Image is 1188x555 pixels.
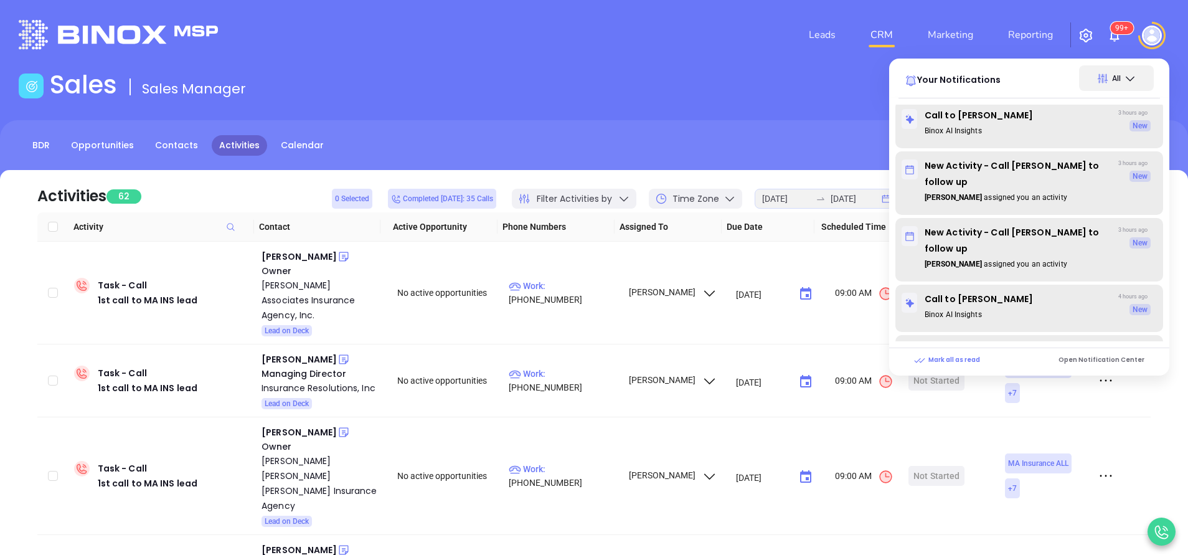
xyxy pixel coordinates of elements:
p: [PHONE_NUMBER] [509,279,617,306]
th: Contact [254,212,381,242]
div: [PERSON_NAME] [262,249,337,264]
div: Activities [37,185,106,207]
strong: [PERSON_NAME] [925,193,984,202]
div: No active opportunities [397,374,498,387]
p: assigned you an activity [902,257,1115,272]
a: New Activity - Call [PERSON_NAME] to follow up[PERSON_NAME] assigned you an activity 3 hours agoNew [889,151,1169,215]
span: New [1133,169,1148,183]
a: Marketing [923,22,978,47]
a: Calendar [273,135,331,156]
span: Lead on Deck [265,397,309,410]
p: 3 hours ago [1115,110,1148,116]
th: Assigned To [615,212,722,242]
a: Reporting [1003,22,1058,47]
p: Binox AI Insights [902,123,1115,138]
div: Owner [262,440,380,453]
input: MM/DD/YYYY [736,471,789,483]
span: Lead on Deck [265,324,309,338]
span: Lead on Deck [265,515,309,528]
span: 09:00 AM [835,286,893,301]
span: 0 Selected [335,192,369,206]
sup: 100 [1110,22,1133,34]
button: Choose date, selected date is Sep 29, 2025 [793,369,818,394]
p: Open Notification Center [1055,354,1148,366]
span: Activity [73,220,249,234]
a: CRM [865,22,898,47]
input: End date [831,192,879,206]
div: Managing Director [262,367,380,381]
a: Activities [212,135,267,156]
div: No active opportunities [397,469,498,483]
span: [PERSON_NAME] [627,470,717,480]
button: Choose date, selected date is Sep 29, 2025 [793,465,818,490]
div: 1st call to MA INS lead [98,381,197,396]
p: assigned you an activity [902,190,1115,205]
span: + 7 [1008,481,1017,495]
input: MM/DD/YYYY [736,376,789,388]
div: Not Started [913,466,959,486]
button: Choose date, selected date is Sep 29, 2025 [793,282,818,306]
span: All [1112,73,1121,83]
div: [PERSON_NAME] [262,352,337,367]
span: Work : [509,369,545,379]
span: 09:00 AM [835,374,893,389]
a: [PERSON_NAME] [PERSON_NAME] [PERSON_NAME] Insurance Agency [262,453,380,513]
input: Start date [762,192,811,206]
span: swap-right [816,194,826,204]
span: New [1133,119,1148,133]
span: Work : [509,281,545,291]
p: [PHONE_NUMBER] [509,462,617,490]
div: Task - Call [98,366,197,396]
p: 4 hours ago [1115,294,1148,300]
div: 1st call to MA INS lead [98,293,197,308]
img: user [1142,26,1162,45]
img: svg%3e [905,115,915,124]
h1: Sales [50,70,117,100]
div: 1st call to MA INS lead [98,476,197,491]
a: Opportunities [64,135,141,156]
span: + 7 [1008,386,1017,400]
a: New Activity - Call [PERSON_NAME] to follow up[PERSON_NAME] assigned you an activity 3 hours agoNew [889,218,1169,282]
img: logo [19,20,218,49]
p: 3 hours ago [1115,227,1148,233]
p: 3 hours ago [1115,161,1148,166]
th: Scheduled Time [814,212,892,242]
span: [PERSON_NAME] [627,287,717,297]
th: Active Opportunity [380,212,497,242]
a: Leads [804,22,841,47]
img: iconNotification [1107,28,1122,43]
p: Your Notifications [917,60,1001,87]
a: BDR [25,135,57,156]
p: New Activity - Call [PERSON_NAME] to follow up [902,224,1115,257]
a: [PERSON_NAME] Associates Insurance Agency, Inc. [262,278,380,323]
span: New [1133,236,1148,250]
p: Call to [PERSON_NAME] [902,107,1115,123]
div: No active opportunities [397,286,498,300]
span: Sales Manager [142,79,246,98]
span: Time Zone [672,192,719,206]
span: 09:00 AM [835,469,893,485]
a: Contacts [148,135,205,156]
span: MA Insurance ALL [1008,457,1068,470]
th: Due Date [722,212,814,242]
span: [PERSON_NAME] [627,375,717,385]
div: Not Started [913,371,959,391]
p: Call to [PERSON_NAME] [902,291,1115,307]
input: MM/DD/YYYY [736,288,789,300]
a: Insurance Resolutions, Inc [262,381,380,396]
div: Task - Call [98,278,197,308]
div: Owner [262,264,380,278]
a: Call to [PERSON_NAME]Binox AI Insights3 hours agoNew [889,101,1169,148]
p: Mark all as read [914,354,980,366]
div: Task - Call [98,461,197,491]
span: New [1133,303,1148,316]
span: Completed [DATE]: 35 Calls [391,192,493,206]
p: New Activity - Call [PERSON_NAME] to follow up [902,158,1115,190]
div: [PERSON_NAME] [262,425,337,440]
strong: [PERSON_NAME] [925,260,984,268]
a: Call to [PERSON_NAME]Binox AI Insights4 hours agoNew [889,285,1169,332]
p: Binox AI Insights [902,307,1115,322]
